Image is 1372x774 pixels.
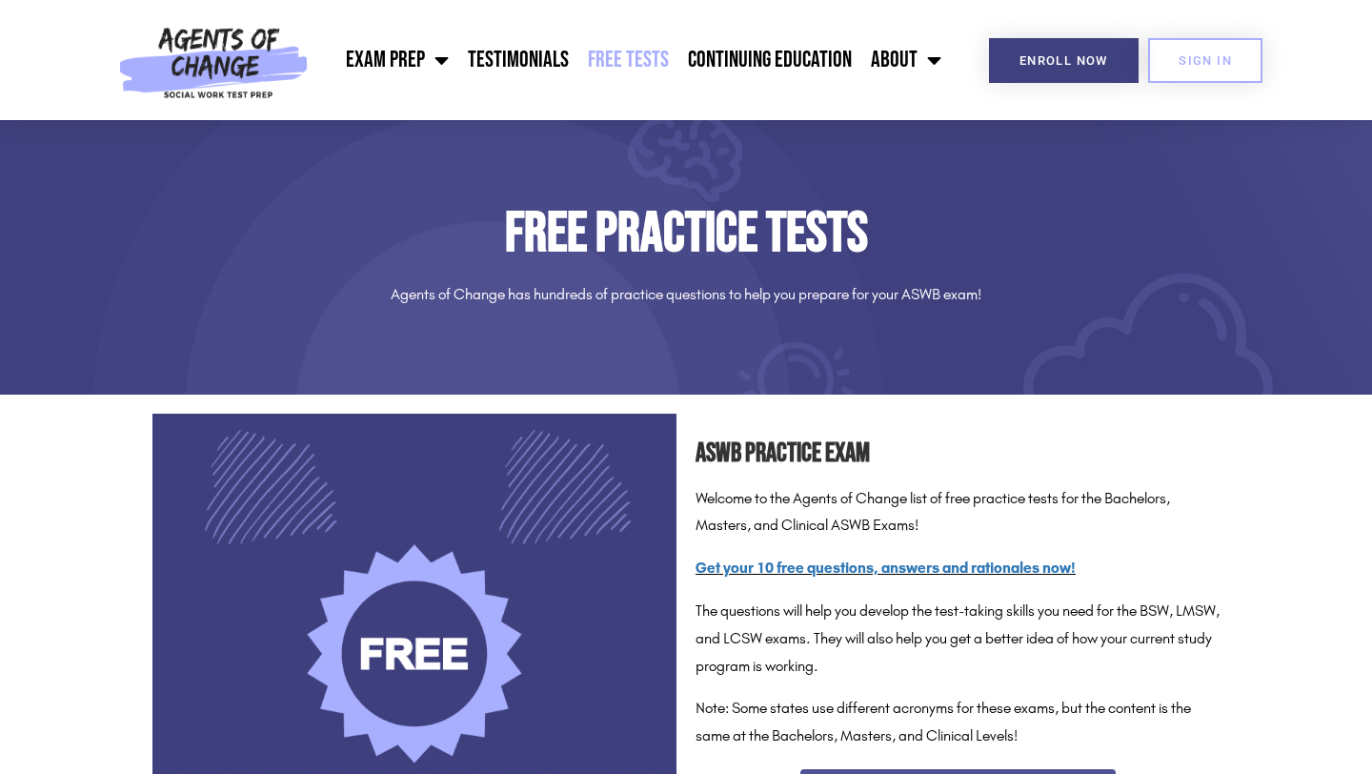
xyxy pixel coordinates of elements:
a: About [861,36,951,84]
h1: Free Practice Tests [152,206,1220,262]
a: Enroll Now [989,38,1139,83]
span: SIGN IN [1179,54,1232,67]
a: Free Tests [578,36,678,84]
a: SIGN IN [1148,38,1262,83]
p: The questions will help you develop the test-taking skills you need for the BSW, LMSW, and LCSW e... [696,598,1220,680]
p: Agents of Change has hundreds of practice questions to help you prepare for your ASWB exam! [152,281,1220,309]
a: Continuing Education [678,36,861,84]
a: Testimonials [458,36,578,84]
nav: Menu [317,36,952,84]
h2: ASWB Practice Exam [696,433,1220,476]
p: Note: Some states use different acronyms for these exams, but the content is the same at the Bach... [696,695,1220,750]
a: Exam Prep [336,36,458,84]
p: Welcome to the Agents of Change list of free practice tests for the Bachelors, Masters, and Clini... [696,485,1220,540]
a: Get your 10 free questions, answers and rationales now! [696,559,1076,577]
span: Enroll Now [1019,54,1108,67]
